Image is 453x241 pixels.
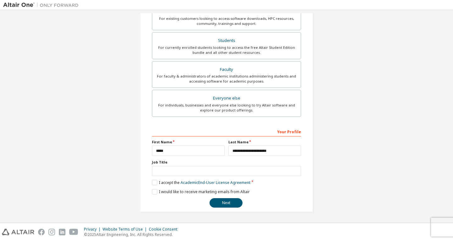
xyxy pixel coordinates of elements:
label: I accept the [152,180,250,185]
div: Faculty [156,65,297,74]
div: Students [156,36,297,45]
div: Cookie Consent [149,227,181,232]
img: linkedin.svg [59,229,65,235]
img: altair_logo.svg [2,229,34,235]
div: Your Profile [152,126,301,136]
label: I would like to receive marketing emails from Altair [152,189,250,194]
img: Altair One [3,2,82,8]
div: Website Terms of Use [103,227,149,232]
button: Next [210,198,243,208]
div: Everyone else [156,94,297,103]
img: instagram.svg [48,229,55,235]
a: Academic End-User License Agreement [181,180,250,185]
label: First Name [152,140,225,145]
div: For currently enrolled students looking to access the free Altair Student Edition bundle and all ... [156,45,297,55]
label: Last Name [228,140,301,145]
div: For existing customers looking to access software downloads, HPC resources, community, trainings ... [156,16,297,26]
div: Privacy [84,227,103,232]
img: youtube.svg [69,229,78,235]
img: facebook.svg [38,229,45,235]
label: Job Title [152,160,301,165]
p: © 2025 Altair Engineering, Inc. All Rights Reserved. [84,232,181,237]
div: For faculty & administrators of academic institutions administering students and accessing softwa... [156,74,297,84]
div: For individuals, businesses and everyone else looking to try Altair software and explore our prod... [156,103,297,113]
